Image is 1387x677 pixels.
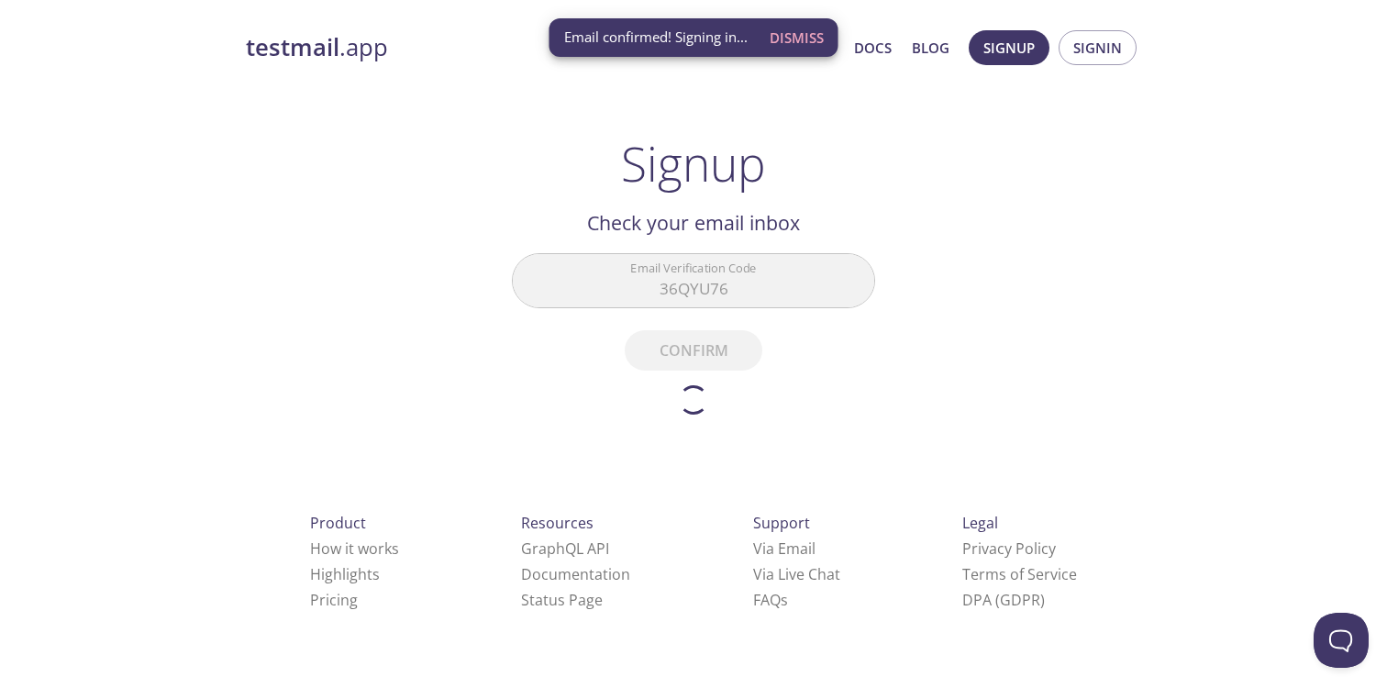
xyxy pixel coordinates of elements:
[762,20,831,55] button: Dismiss
[983,36,1035,60] span: Signup
[969,30,1049,65] button: Signup
[246,32,677,63] a: testmail.app
[753,538,816,559] a: Via Email
[310,590,358,610] a: Pricing
[753,513,810,533] span: Support
[310,538,399,559] a: How it works
[310,513,366,533] span: Product
[621,136,766,191] h1: Signup
[753,590,788,610] a: FAQ
[770,26,824,50] span: Dismiss
[962,513,998,533] span: Legal
[521,538,609,559] a: GraphQL API
[1314,613,1369,668] iframe: Help Scout Beacon - Open
[521,513,594,533] span: Resources
[521,564,630,584] a: Documentation
[310,564,380,584] a: Highlights
[521,590,603,610] a: Status Page
[564,28,748,47] span: Email confirmed! Signing in...
[1059,30,1137,65] button: Signin
[962,590,1045,610] a: DPA (GDPR)
[854,36,892,60] a: Docs
[962,538,1056,559] a: Privacy Policy
[753,564,840,584] a: Via Live Chat
[781,590,788,610] span: s
[912,36,949,60] a: Blog
[512,207,875,239] h2: Check your email inbox
[962,564,1077,584] a: Terms of Service
[246,31,339,63] strong: testmail
[1073,36,1122,60] span: Signin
